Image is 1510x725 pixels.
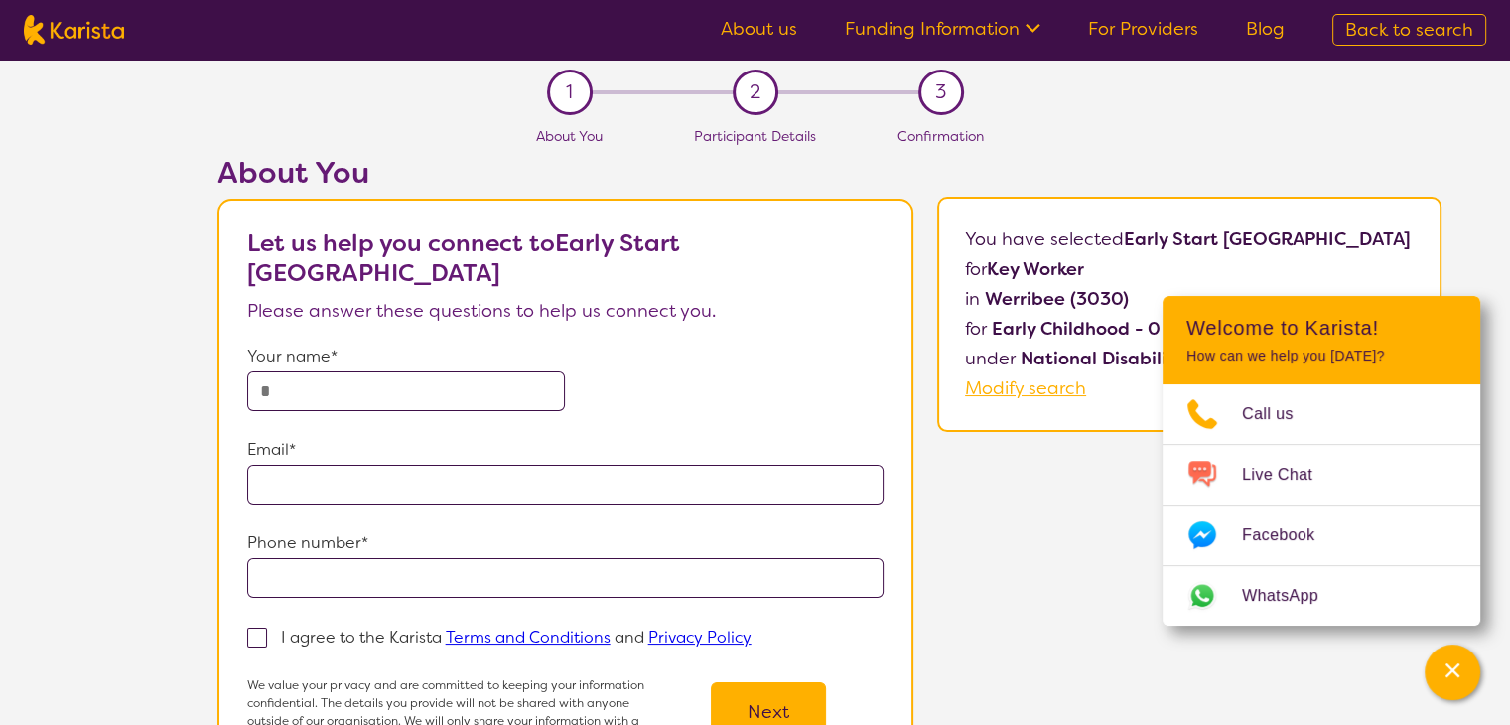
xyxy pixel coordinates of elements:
[247,296,884,326] p: Please answer these questions to help us connect you.
[217,155,913,191] h2: About You
[648,627,752,648] a: Privacy Policy
[24,15,124,45] img: Karista logo
[281,627,752,648] p: I agree to the Karista and
[1242,520,1338,550] span: Facebook
[1242,460,1336,490] span: Live Chat
[446,627,611,648] a: Terms and Conditions
[1163,384,1480,626] ul: Choose channel
[1242,581,1342,611] span: WhatsApp
[1242,399,1317,429] span: Call us
[247,435,884,465] p: Email*
[897,127,984,145] span: Confirmation
[1332,14,1486,46] a: Back to search
[1163,296,1480,626] div: Channel Menu
[965,284,1414,314] p: in
[694,127,816,145] span: Participant Details
[750,77,760,107] span: 2
[985,287,1129,311] b: Werribee (3030)
[247,528,884,558] p: Phone number*
[965,224,1414,403] p: You have selected
[536,127,603,145] span: About You
[987,257,1084,281] b: Key Worker
[566,77,573,107] span: 1
[1425,645,1480,700] button: Channel Menu
[1186,348,1456,364] p: How can we help you [DATE]?
[247,227,680,289] b: Let us help you connect to Early Start [GEOGRAPHIC_DATA]
[721,17,797,41] a: About us
[247,342,884,371] p: Your name*
[1163,566,1480,626] a: Web link opens in a new tab.
[1186,316,1456,340] h2: Welcome to Karista!
[1124,227,1411,251] b: Early Start [GEOGRAPHIC_DATA]
[992,317,1201,341] b: Early Childhood - 0 to 9
[1021,347,1410,370] b: National Disability Insurance Scheme (NDIS)
[965,254,1414,284] p: for
[935,77,946,107] span: 3
[965,376,1086,400] a: Modify search
[965,314,1414,344] p: for
[1246,17,1285,41] a: Blog
[965,344,1414,373] p: under .
[1088,17,1198,41] a: For Providers
[1345,18,1473,42] span: Back to search
[845,17,1040,41] a: Funding Information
